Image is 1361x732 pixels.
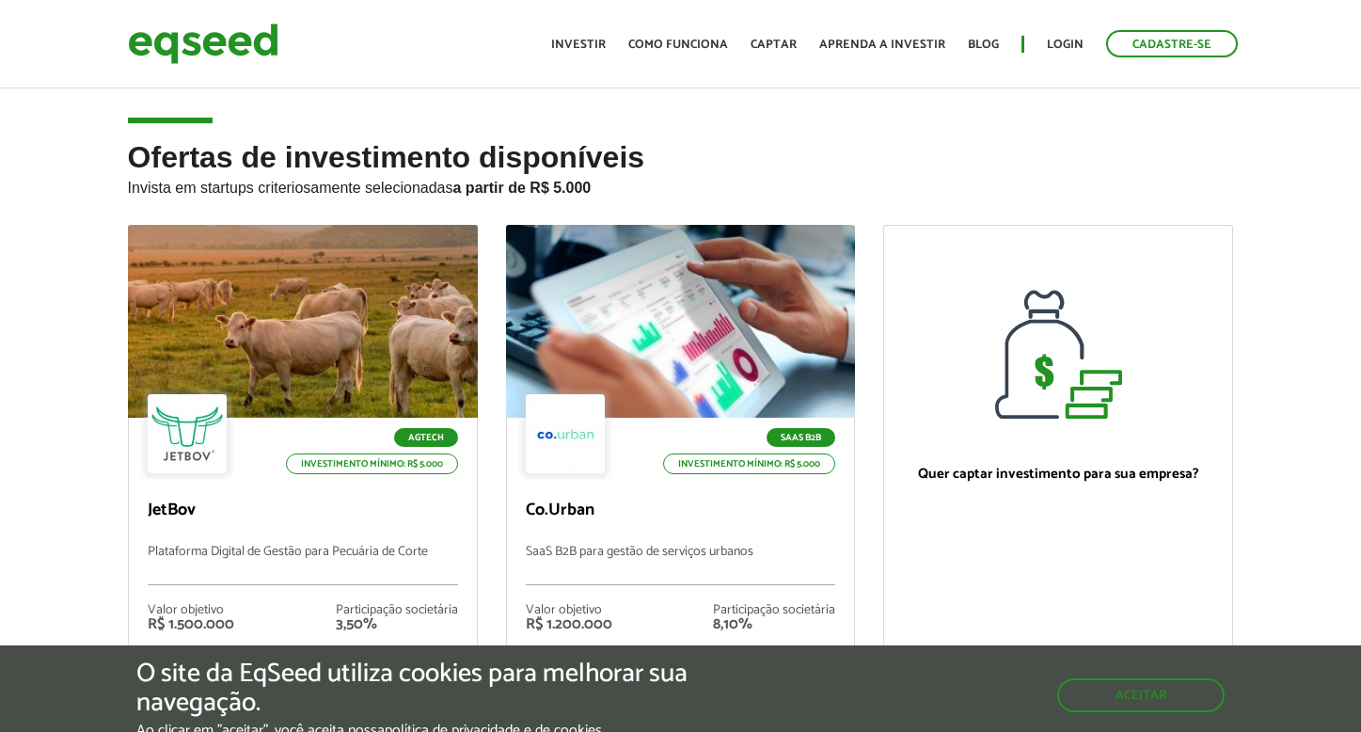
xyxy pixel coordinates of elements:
div: Valor objetivo [148,604,234,617]
a: Quer captar investimento para sua empresa? Quero captar [883,225,1233,705]
a: Blog [968,39,999,51]
p: JetBov [148,501,458,521]
button: Aceitar [1057,678,1225,712]
p: Co.Urban [526,501,836,521]
p: Plataforma Digital de Gestão para Pecuária de Corte [148,545,458,585]
a: Captar [751,39,797,51]
h2: Ofertas de investimento disponíveis [128,141,1234,225]
a: Login [1047,39,1084,51]
p: Investimento mínimo: R$ 5.000 [663,454,835,474]
a: Agtech Investimento mínimo: R$ 5.000 JetBov Plataforma Digital de Gestão para Pecuária de Corte V... [128,225,478,704]
a: Investir [551,39,606,51]
p: Quer captar investimento para sua empresa? [903,466,1213,483]
div: Valor objetivo [526,604,612,617]
div: 8,10% [713,617,835,632]
a: Aprenda a investir [819,39,945,51]
div: R$ 1.500.000 [148,617,234,632]
strong: a partir de R$ 5.000 [453,180,592,196]
p: Agtech [394,428,458,447]
div: 3,50% [336,617,458,632]
img: EqSeed [128,19,278,69]
div: R$ 1.200.000 [526,617,612,632]
p: SaaS B2B [767,428,835,447]
div: Participação societária [713,604,835,617]
a: Cadastre-se [1106,30,1238,57]
p: Invista em startups criteriosamente selecionadas [128,174,1234,197]
a: Como funciona [628,39,728,51]
h5: O site da EqSeed utiliza cookies para melhorar sua navegação. [136,660,790,718]
p: Investimento mínimo: R$ 5.000 [286,454,458,474]
a: SaaS B2B Investimento mínimo: R$ 5.000 Co.Urban SaaS B2B para gestão de serviços urbanos Valor ob... [506,225,856,704]
div: Participação societária [336,604,458,617]
p: SaaS B2B para gestão de serviços urbanos [526,545,836,585]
